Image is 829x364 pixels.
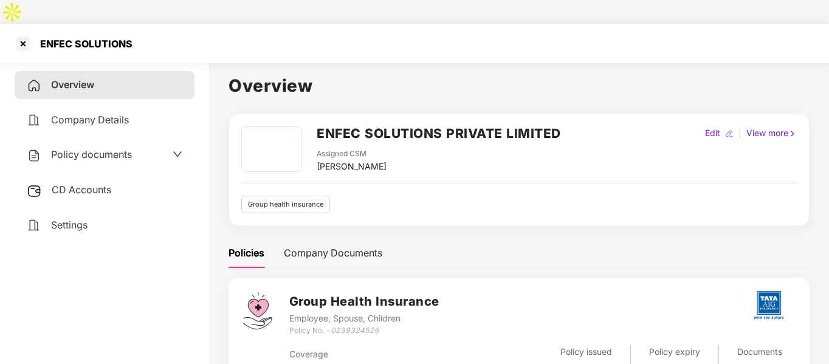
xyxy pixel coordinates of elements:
img: editIcon [725,129,734,138]
div: Policy No. - [289,325,439,337]
div: Policy expiry [649,345,700,359]
h2: ENFEC SOLUTIONS PRIVATE LIMITED [317,123,561,143]
span: Policy documents [51,148,132,160]
div: Policy issued [560,345,612,359]
img: svg+xml;base64,PHN2ZyB4bWxucz0iaHR0cDovL3d3dy53My5vcmcvMjAwMC9zdmciIHdpZHRoPSIyNCIgaGVpZ2h0PSIyNC... [27,78,41,93]
span: Company Details [51,114,129,126]
div: | [736,126,744,140]
img: svg+xml;base64,PHN2ZyB4bWxucz0iaHR0cDovL3d3dy53My5vcmcvMjAwMC9zdmciIHdpZHRoPSI0Ny43MTQiIGhlaWdodD... [243,292,272,329]
span: down [173,149,182,159]
img: svg+xml;base64,PHN2ZyB4bWxucz0iaHR0cDovL3d3dy53My5vcmcvMjAwMC9zdmciIHdpZHRoPSIyNCIgaGVpZ2h0PSIyNC... [27,218,41,233]
img: svg+xml;base64,PHN2ZyB3aWR0aD0iMjUiIGhlaWdodD0iMjQiIHZpZXdCb3g9IjAgMCAyNSAyNCIgZmlsbD0ibm9uZSIgeG... [27,184,42,198]
img: svg+xml;base64,PHN2ZyB4bWxucz0iaHR0cDovL3d3dy53My5vcmcvMjAwMC9zdmciIHdpZHRoPSIyNCIgaGVpZ2h0PSIyNC... [27,148,41,163]
span: Settings [51,219,88,231]
img: svg+xml;base64,PHN2ZyB4bWxucz0iaHR0cDovL3d3dy53My5vcmcvMjAwMC9zdmciIHdpZHRoPSIyNCIgaGVpZ2h0PSIyNC... [27,113,41,128]
div: [PERSON_NAME] [317,160,387,173]
div: Group health insurance [241,196,330,213]
div: Assigned CSM [317,148,387,160]
h3: Group Health Insurance [289,292,439,311]
span: CD Accounts [52,184,111,196]
span: Overview [51,78,94,91]
h1: Overview [229,72,810,99]
div: Policies [229,246,264,261]
div: ENFEC SOLUTIONS [33,38,132,50]
i: 0239324526 [331,326,379,335]
div: Coverage [289,348,458,361]
div: Employee, Spouse, Children [289,312,439,325]
img: tatag.png [748,284,790,326]
div: View more [744,126,799,140]
div: Edit [703,126,723,140]
div: Documents [737,345,782,359]
img: rightIcon [788,129,797,138]
div: Company Documents [284,246,382,261]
